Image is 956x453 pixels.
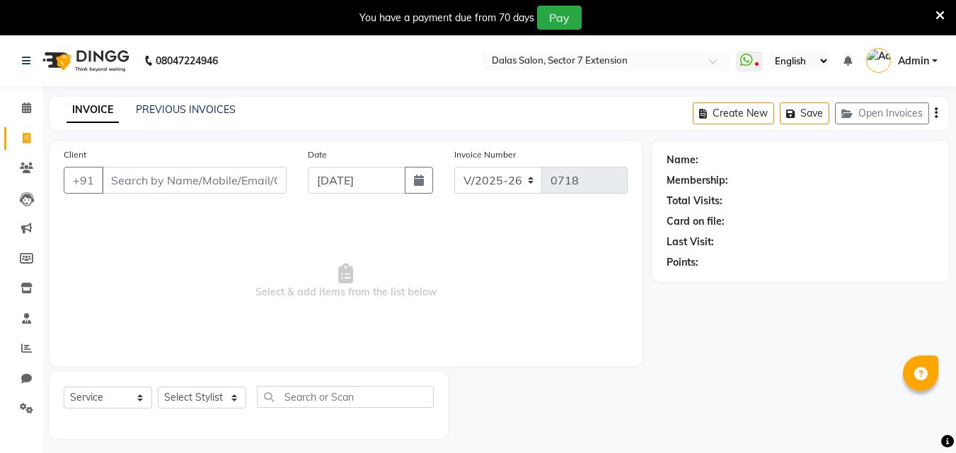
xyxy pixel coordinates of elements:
img: Admin [866,48,891,73]
div: Membership: [667,173,728,188]
a: PREVIOUS INVOICES [136,103,236,116]
b: 08047224946 [156,41,218,81]
a: INVOICE [67,98,119,123]
span: Select & add items from the list below [64,211,628,352]
img: logo [36,41,133,81]
input: Search or Scan [257,386,434,408]
input: Search by Name/Mobile/Email/Code [102,167,287,194]
div: Name: [667,153,698,167]
div: You have a payment due from 70 days [359,11,534,25]
button: Pay [537,6,582,30]
div: Points: [667,255,698,270]
label: Invoice Number [454,148,516,161]
div: Last Visit: [667,235,714,249]
button: Create New [693,102,774,124]
div: Card on file: [667,214,725,229]
span: Admin [898,54,929,69]
iframe: chat widget [897,396,942,439]
button: +91 [64,167,103,194]
label: Date [308,148,327,161]
button: Save [780,102,829,124]
div: Total Visits: [667,194,722,208]
button: Open Invoices [835,102,929,124]
label: Client [64,148,86,161]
